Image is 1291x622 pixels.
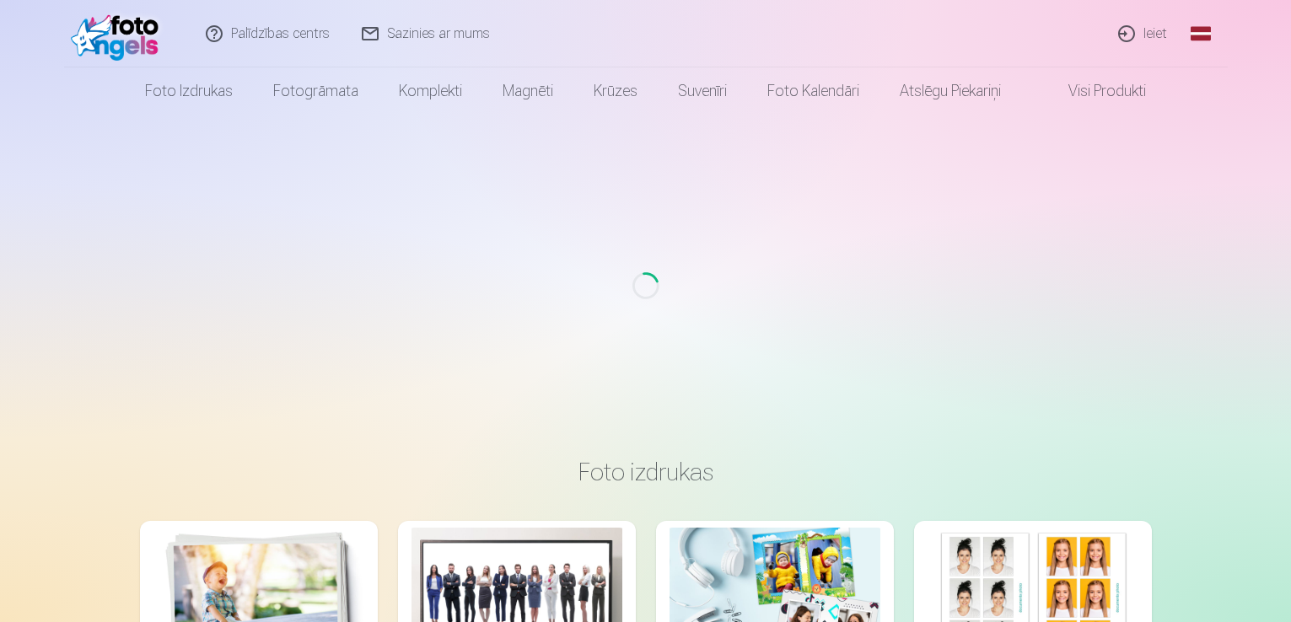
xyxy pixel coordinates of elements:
[1021,67,1166,115] a: Visi produkti
[379,67,482,115] a: Komplekti
[71,7,168,61] img: /fa1
[153,457,1138,487] h3: Foto izdrukas
[879,67,1021,115] a: Atslēgu piekariņi
[658,67,747,115] a: Suvenīri
[747,67,879,115] a: Foto kalendāri
[125,67,253,115] a: Foto izdrukas
[253,67,379,115] a: Fotogrāmata
[573,67,658,115] a: Krūzes
[482,67,573,115] a: Magnēti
